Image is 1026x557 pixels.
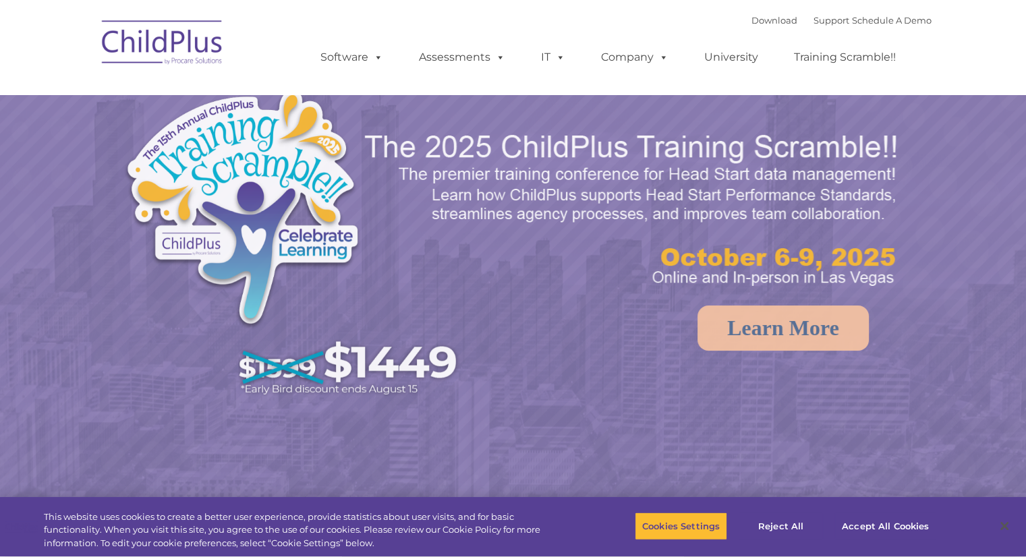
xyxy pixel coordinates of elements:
button: Cookies Settings [635,512,727,540]
button: Accept All Cookies [834,512,936,540]
a: IT [528,44,579,71]
button: Close [990,511,1019,541]
a: Support [814,15,849,26]
a: Learn More [697,305,869,351]
a: Training Scramble!! [780,44,909,71]
a: University [691,44,772,71]
a: Assessments [405,44,519,71]
a: Company [588,44,682,71]
a: Schedule A Demo [852,15,932,26]
font: | [751,15,932,26]
button: Reject All [739,512,823,540]
a: Download [751,15,797,26]
img: ChildPlus by Procare Solutions [95,11,230,78]
div: This website uses cookies to create a better user experience, provide statistics about user visit... [44,510,565,550]
a: Software [307,44,397,71]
